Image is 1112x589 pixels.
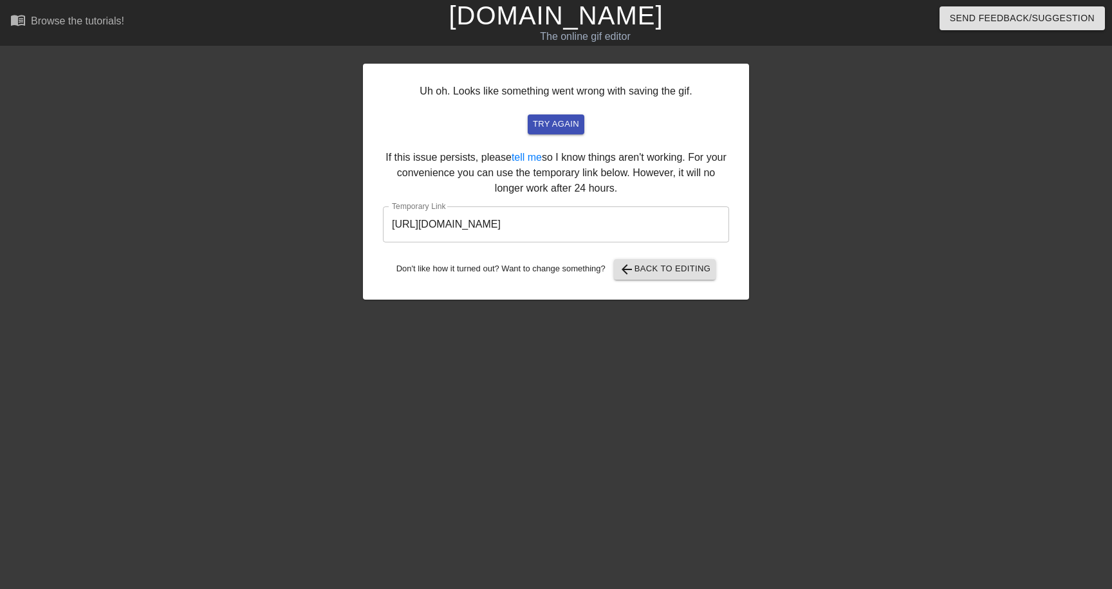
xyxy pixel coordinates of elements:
[528,114,584,134] button: try again
[449,1,663,30] a: [DOMAIN_NAME]
[31,15,124,26] div: Browse the tutorials!
[383,259,729,280] div: Don't like how it turned out? Want to change something?
[377,29,793,44] div: The online gif editor
[614,259,716,280] button: Back to Editing
[940,6,1105,30] button: Send Feedback/Suggestion
[950,10,1095,26] span: Send Feedback/Suggestion
[363,64,749,300] div: Uh oh. Looks like something went wrong with saving the gif. If this issue persists, please so I k...
[383,206,729,242] input: bare
[10,12,124,32] a: Browse the tutorials!
[10,12,26,28] span: menu_book
[533,117,579,132] span: try again
[619,262,711,277] span: Back to Editing
[619,262,635,277] span: arrow_back
[512,152,542,163] a: tell me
